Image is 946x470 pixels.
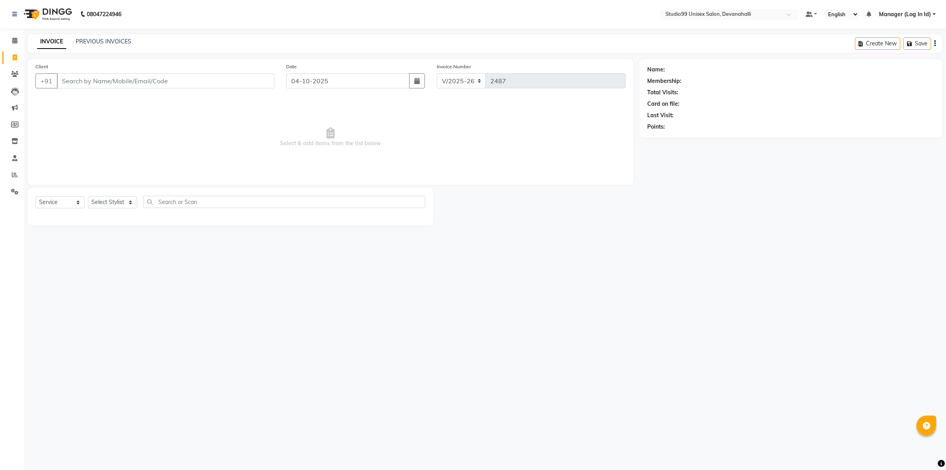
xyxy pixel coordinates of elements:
iframe: chat widget [913,438,938,462]
span: Manager (Log In Id) [879,10,931,19]
div: Last Visit: [647,111,674,120]
button: +91 [35,73,58,88]
label: Date [286,63,297,70]
div: Points: [647,123,665,131]
b: 08047224946 [87,3,121,25]
a: INVOICE [37,35,66,49]
input: Search by Name/Mobile/Email/Code [57,73,274,88]
div: Total Visits: [647,88,678,97]
span: Select & add items from the list below [35,98,626,177]
button: Create New [855,37,900,50]
img: logo [20,3,74,25]
div: Name: [647,66,665,74]
a: PREVIOUS INVOICES [76,38,131,45]
button: Save [903,37,931,50]
div: Card on file: [647,100,680,108]
div: Membership: [647,77,682,85]
input: Search or Scan [143,196,425,208]
label: Invoice Number [437,63,471,70]
label: Client [35,63,48,70]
